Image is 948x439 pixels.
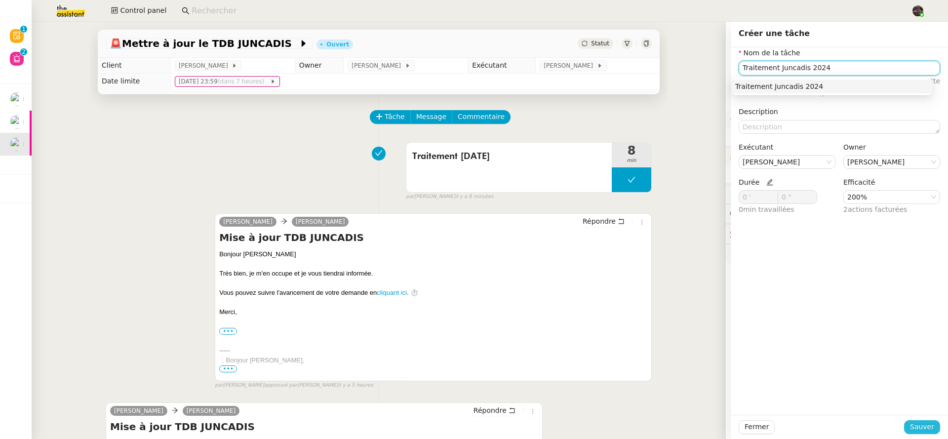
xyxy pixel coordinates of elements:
[22,48,26,57] p: 2
[219,365,237,372] span: •••
[295,58,344,74] td: Owner
[179,61,232,71] span: [PERSON_NAME]
[544,61,596,71] span: [PERSON_NAME]
[110,39,299,48] span: Mettre à jour le TDB JUNCADIS
[745,421,769,433] span: Fermer
[739,108,778,116] label: Description
[120,5,166,16] span: Control panel
[735,82,929,91] div: Traitement Juncadis 2024
[179,77,270,86] span: [DATE] 23:59
[385,111,405,122] span: Tâche
[219,269,647,279] div: Très bien, je m'en occupe et je vous tiendrai informée.
[743,156,831,168] nz-select-item: Bert Canavaggio
[730,190,848,198] span: ⏲️
[468,58,536,74] td: Exécutant
[110,406,167,415] a: [PERSON_NAME]
[226,356,647,365] div: Bonjour [PERSON_NAME],
[739,49,800,57] label: Nom de la tâche
[583,216,616,226] span: Répondre
[110,420,538,434] h4: Mise à jour TDB JUNCADIS
[10,137,24,151] img: users%2FvmnJXRNjGXZGy0gQLmH5CrabyCb2%2Favatar%2F07c9d9ad-5b06-45ca-8944-a3daedea5428
[726,184,948,203] div: ⏲️Tâches 8:01 17actions
[352,61,404,71] span: [PERSON_NAME]
[215,381,223,390] span: par
[192,4,901,18] input: Rechercher
[326,41,349,47] div: Ouvert
[730,151,794,162] span: 🔐
[730,249,760,257] span: 🧴
[219,328,237,335] label: •••
[458,111,505,122] span: Commentaire
[739,205,794,213] span: 0
[739,420,775,434] button: Fermer
[912,5,923,16] img: 2af2e8ed-4e7a-4339-b054-92d163d57814
[726,204,948,224] div: 💬Commentaires
[843,143,866,151] label: Owner
[730,230,835,238] span: 🕵️
[726,244,948,263] div: 🧴Autres
[264,381,297,390] span: approuvé par
[98,74,170,89] td: Date limite
[406,193,493,201] small: [PERSON_NAME]
[377,289,407,296] a: cliquant ici
[416,111,446,122] span: Message
[219,346,647,356] div: -----
[739,191,778,203] input: 0 min
[778,191,817,203] input: 0 sec
[10,92,24,106] img: users%2FAXgjBsdPtrYuxuZvIJjRexEdqnq2%2Favatar%2F1599931753966.jpeg
[406,193,414,201] span: par
[474,405,507,415] span: Répondre
[847,156,936,168] nz-select-item: Frédérique Albert
[612,145,651,157] span: 8
[726,110,948,129] div: ⚙️Procédures
[843,178,875,186] span: Efficacité
[726,224,948,243] div: 🕵️Autres demandes en cours
[412,149,606,164] span: Traitement [DATE]
[579,216,628,227] button: Répondre
[226,375,647,385] div: Nous avons des modifications à apporter au TDB de JUNCADIS sur des mois précédents:
[20,48,27,55] nz-badge-sup: 2
[219,217,276,226] a: [PERSON_NAME]
[219,249,647,259] div: Bonjour [PERSON_NAME]
[20,26,27,33] nz-badge-sup: 1
[215,381,373,390] small: [PERSON_NAME] [PERSON_NAME]
[843,205,907,213] span: 2
[10,115,24,129] img: users%2FAXgjBsdPtrYuxuZvIJjRexEdqnq2%2Favatar%2F1599931753966.jpeg
[730,210,793,218] span: 💬
[739,29,810,38] span: Créer une tâche
[848,205,907,213] span: actions facturées
[452,110,511,124] button: Commentaire
[847,191,936,203] nz-select-item: 200%
[183,406,240,415] a: [PERSON_NAME]
[410,110,452,124] button: Message
[910,421,934,433] span: Sauver
[338,381,373,390] span: il y a 5 heures
[219,288,647,298] div: Vous pouvez suivre l'avancement de votre demande en . ⏱️
[730,114,781,125] span: ⚙️
[98,58,170,74] td: Client
[292,217,349,226] a: [PERSON_NAME]
[219,231,647,244] h4: Mise à jour TDB JUNCADIS
[904,420,940,434] button: Sauver
[105,4,172,18] button: Control panel
[739,61,940,75] input: Nom
[739,178,759,186] span: Durée
[22,26,26,35] p: 1
[612,157,651,165] span: min
[455,193,493,201] span: il y a 8 minutes
[591,40,609,47] span: Statut
[743,205,794,213] span: min travaillées
[218,78,266,85] span: (dans 7 heures)
[726,147,948,166] div: 🔐Données client
[739,143,773,151] label: Exécutant
[110,38,122,49] span: 🚨
[470,405,519,416] button: Répondre
[370,110,411,124] button: Tâche
[219,307,647,317] div: Merci,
